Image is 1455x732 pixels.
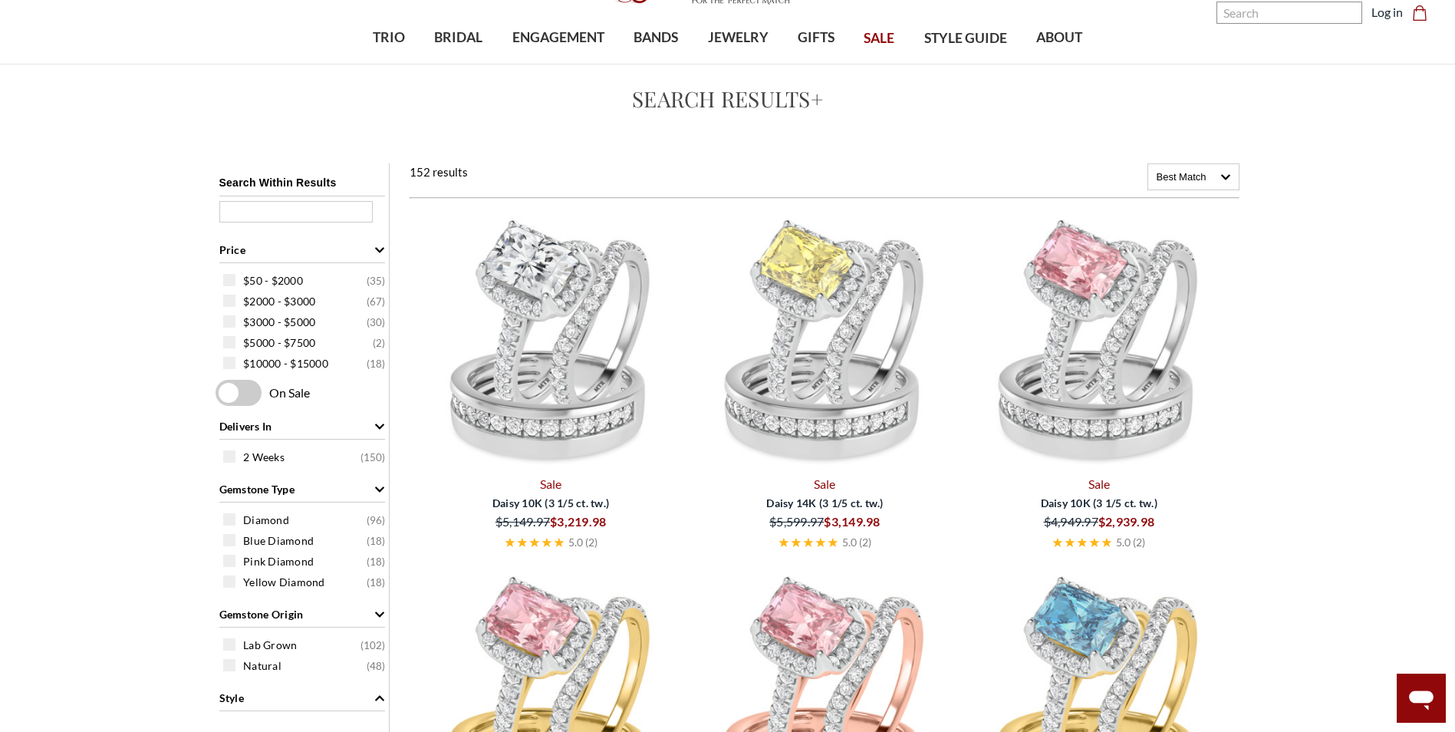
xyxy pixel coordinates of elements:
[512,28,604,48] span: ENGAGEMENT
[420,13,497,63] a: BRIDAL
[864,28,894,48] span: SALE
[619,13,693,63] a: BANDS
[451,63,466,64] button: submenu toggle
[434,28,482,48] span: BRIDAL
[693,13,782,63] a: JEWELRY
[798,28,834,48] span: GIFTS
[1036,28,1082,48] span: ABOUT
[648,63,663,64] button: submenu toggle
[1412,3,1437,21] a: Cart with 0 items
[634,28,678,48] span: BANDS
[498,13,619,63] a: ENGAGEMENT
[708,28,769,48] span: JEWELRY
[1371,3,1403,21] a: Log in
[924,28,1007,48] span: STYLE GUIDE
[1412,5,1427,21] svg: cart.cart_preview
[783,13,849,63] a: GIFTS
[1022,13,1097,63] a: ABOUT
[730,63,746,64] button: submenu toggle
[849,14,909,64] a: SALE
[1216,2,1362,24] input: Search and use arrows or TAB to navigate results
[1052,63,1067,64] button: submenu toggle
[808,63,824,64] button: submenu toggle
[909,14,1021,64] a: STYLE GUIDE
[185,83,1271,115] h1: Search Results+
[373,28,405,48] span: TRIO
[551,63,566,64] button: submenu toggle
[358,13,420,63] a: TRIO
[381,63,397,64] button: submenu toggle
